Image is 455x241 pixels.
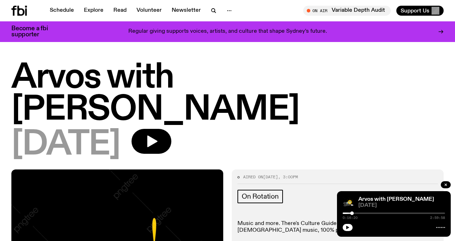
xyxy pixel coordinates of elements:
[263,174,278,180] span: [DATE]
[396,6,444,16] button: Support Us
[167,6,205,16] a: Newsletter
[11,26,57,38] h3: Become a fbi supporter
[343,216,358,220] span: 0:16:20
[430,216,445,220] span: 2:59:58
[132,6,166,16] a: Volunteer
[358,197,434,202] a: Arvos with [PERSON_NAME]
[109,6,131,16] a: Read
[401,7,429,14] span: Support Us
[243,174,263,180] span: Aired on
[343,197,354,208] img: A stock image of a grinning sun with sunglasses, with the text Good Afternoon in cursive
[278,174,298,180] span: , 3:00pm
[303,6,391,16] button: On AirVariable Depth Audit
[237,220,438,234] p: Music and more. There's Culture Guide at 4:30pm. 50% [DEMOGRAPHIC_DATA] music, 100% pure excellen...
[11,129,120,161] span: [DATE]
[11,62,444,126] h1: Arvos with [PERSON_NAME]
[45,6,78,16] a: Schedule
[80,6,108,16] a: Explore
[242,193,279,200] span: On Rotation
[237,190,283,203] a: On Rotation
[358,203,445,208] span: [DATE]
[128,28,327,35] p: Regular giving supports voices, artists, and culture that shape Sydney’s future.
